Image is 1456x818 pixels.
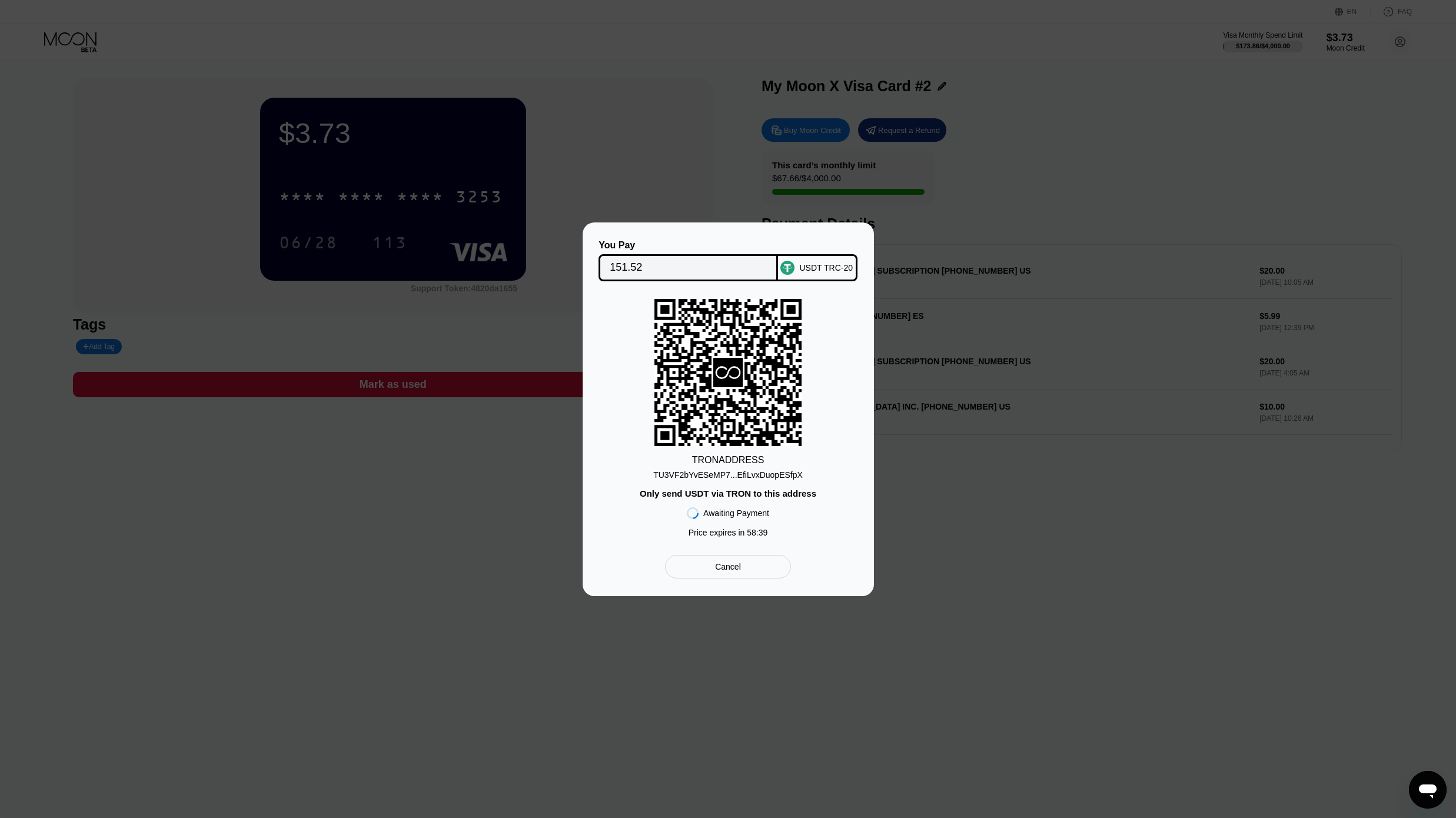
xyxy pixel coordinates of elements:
[1409,771,1447,809] iframe: Кнопка запуска окна обмена сообщениями
[799,263,853,272] div: USDT TRC-20
[715,561,741,572] div: Cancel
[689,528,768,537] div: Price expires in
[653,470,803,480] div: TU3VF2bYvESeMP7...EfiLvxDuopESfpX
[600,240,856,281] div: You PayUSDT TRC-20
[703,508,769,518] div: Awaiting Payment
[640,488,816,498] div: Only send USDT via TRON to this address
[747,528,767,537] span: 58 : 39
[653,465,803,480] div: TU3VF2bYvESeMP7...EfiLvxDuopESfpX
[692,455,764,465] div: TRON ADDRESS
[599,240,778,251] div: You Pay
[665,555,790,578] div: Cancel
